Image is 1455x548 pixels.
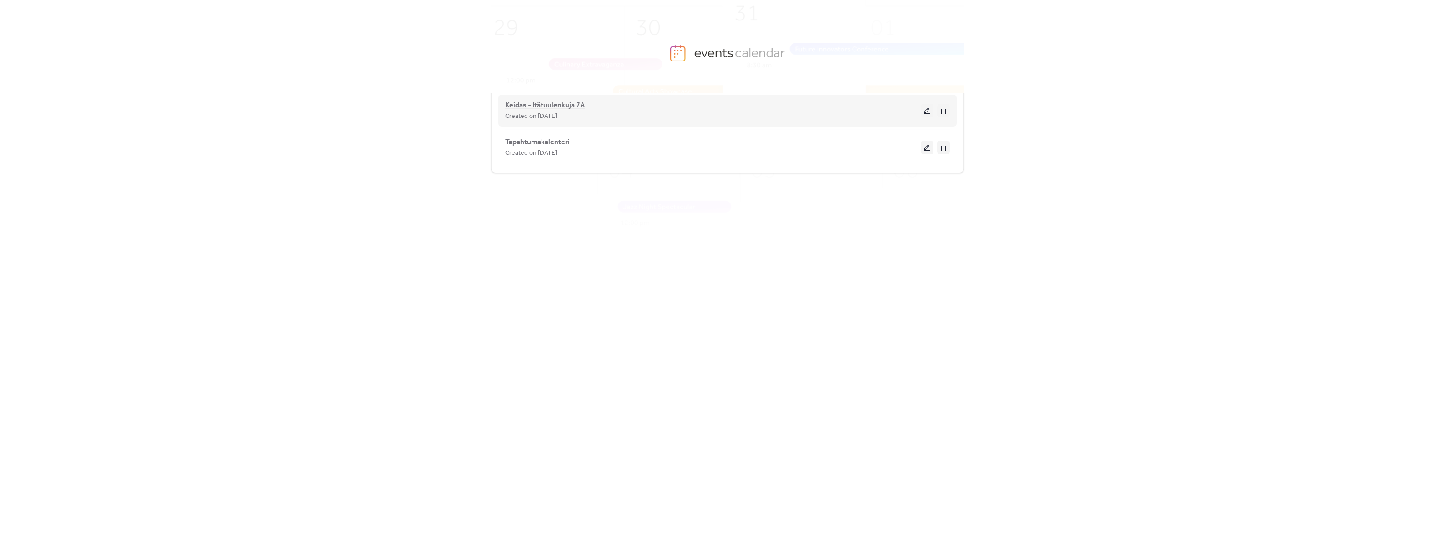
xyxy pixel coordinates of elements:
span: Tapahtumakalenteri [505,137,570,148]
a: Keidas - Itätuulenkuja 7A [505,103,585,108]
span: Keidas - Itätuulenkuja 7A [505,100,585,111]
span: Created on [DATE] [505,111,557,122]
a: Tapahtumakalenteri [505,140,570,145]
span: Created on [DATE] [505,148,557,159]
